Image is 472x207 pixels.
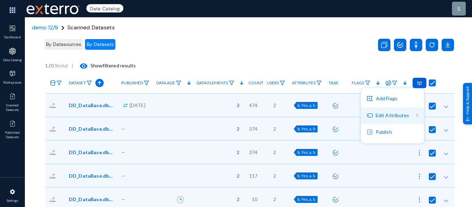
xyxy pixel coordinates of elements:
button: Publish [361,124,424,141]
span: 5 [416,112,418,119]
button: Add Flags [361,91,424,107]
button: Edit Attributes [361,107,424,124]
img: icon-publish.svg [367,129,373,135]
img: icon-add-flag.svg [365,94,375,103]
img: icon-tag.svg [367,112,373,119]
